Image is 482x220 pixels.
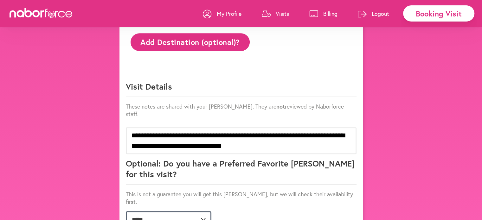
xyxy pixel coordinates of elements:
[358,4,389,23] a: Logout
[403,5,474,22] div: Booking Visit
[276,103,285,110] strong: not
[126,190,357,205] p: This is not a guarantee you will get this [PERSON_NAME], but we will check their availability first.
[126,103,357,118] p: These notes are shared with your [PERSON_NAME]. They are reviewed by Naborforce staff.
[323,10,337,17] p: Billing
[309,4,337,23] a: Billing
[276,10,289,17] p: Visits
[203,4,241,23] a: My Profile
[126,158,357,185] p: Optional: Do you have a Preferred Favorite [PERSON_NAME] for this visit?
[217,10,241,17] p: My Profile
[126,81,357,97] p: Visit Details
[372,10,389,17] p: Logout
[262,4,289,23] a: Visits
[131,33,250,51] button: Add Destination (optional)?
